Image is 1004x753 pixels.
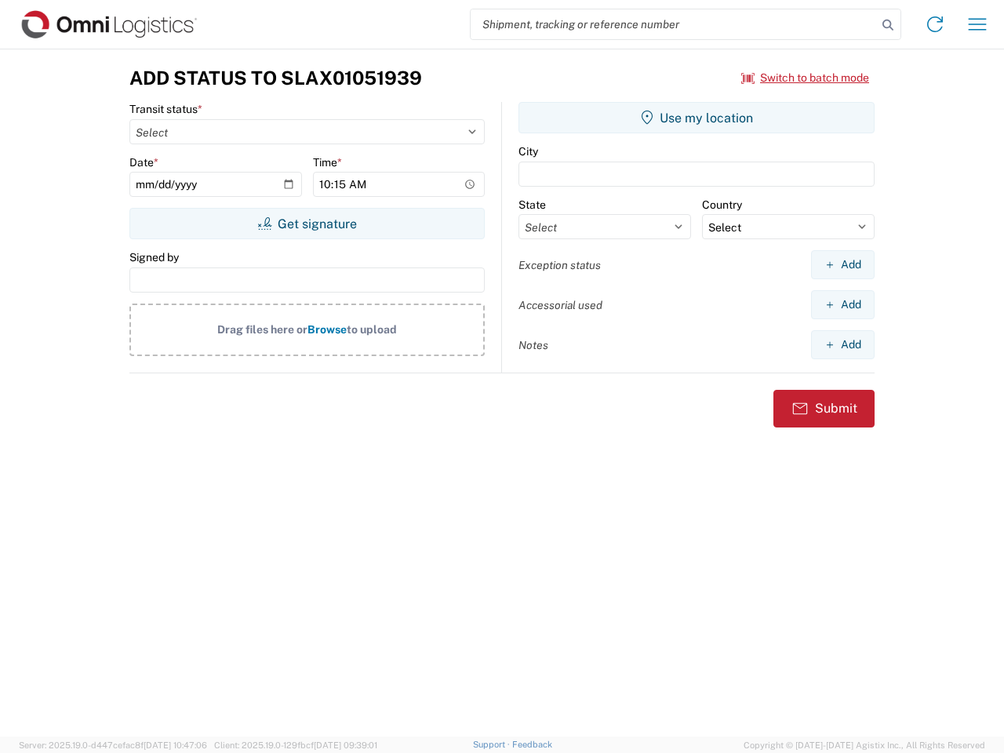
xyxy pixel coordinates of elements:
[702,198,742,212] label: Country
[773,390,875,427] button: Submit
[518,198,546,212] label: State
[741,65,869,91] button: Switch to batch mode
[518,144,538,158] label: City
[129,102,202,116] label: Transit status
[811,250,875,279] button: Add
[144,740,207,750] span: [DATE] 10:47:06
[473,740,512,749] a: Support
[744,738,985,752] span: Copyright © [DATE]-[DATE] Agistix Inc., All Rights Reserved
[129,250,179,264] label: Signed by
[214,740,377,750] span: Client: 2025.19.0-129fbcf
[518,338,548,352] label: Notes
[518,258,601,272] label: Exception status
[347,323,397,336] span: to upload
[314,740,377,750] span: [DATE] 09:39:01
[471,9,877,39] input: Shipment, tracking or reference number
[811,290,875,319] button: Add
[307,323,347,336] span: Browse
[129,208,485,239] button: Get signature
[518,298,602,312] label: Accessorial used
[518,102,875,133] button: Use my location
[129,155,158,169] label: Date
[129,67,422,89] h3: Add Status to SLAX01051939
[313,155,342,169] label: Time
[811,330,875,359] button: Add
[217,323,307,336] span: Drag files here or
[19,740,207,750] span: Server: 2025.19.0-d447cefac8f
[512,740,552,749] a: Feedback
